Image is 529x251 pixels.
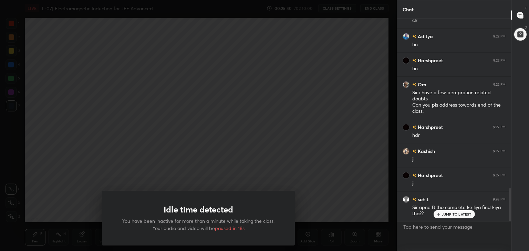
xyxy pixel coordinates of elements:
[525,25,527,30] p: D
[412,156,506,163] div: ji
[412,83,416,87] img: no-rating-badge.077c3623.svg
[412,17,506,24] div: clr
[412,35,416,39] img: no-rating-badge.077c3623.svg
[416,172,443,179] h6: Harshpreet
[403,148,409,155] img: 4046819dd5d847818155253777e95903.jpg
[397,19,511,221] div: grid
[412,204,506,217] div: Sir apne B tho complete ke liya find kiya tha??
[525,6,527,11] p: T
[412,180,506,187] div: ji
[493,173,506,177] div: 9:27 PM
[416,33,433,40] h6: Aditya
[412,132,506,139] div: hdr
[403,196,409,203] img: default.png
[416,196,428,203] h6: sohit
[416,123,443,131] h6: Harshpreet
[493,58,506,63] div: 9:22 PM
[493,34,506,39] div: 9:22 PM
[412,150,416,153] img: no-rating-badge.077c3623.svg
[403,57,409,64] img: d0b0a90706f4413ea505ba297619349d.jpg
[403,81,409,88] img: ddd83c4edec74e7fb9b63e93586bdd72.jpg
[416,148,435,155] h6: Kashish
[412,59,416,63] img: no-rating-badge.077c3623.svg
[412,89,506,115] div: Sir i have a few perepration related doubts Can you pls address towards end of the class.
[412,174,416,177] img: no-rating-badge.077c3623.svg
[416,57,443,64] h6: Harshpreet
[493,197,506,201] div: 9:28 PM
[215,225,245,231] span: paused in 18s
[412,125,416,129] img: no-rating-badge.077c3623.svg
[442,212,471,216] p: JUMP TO LATEST
[416,81,426,88] h6: Om
[412,65,506,72] div: hn
[164,205,233,215] h1: Idle time detected
[403,172,409,179] img: d0b0a90706f4413ea505ba297619349d.jpg
[412,198,416,201] img: no-rating-badge.077c3623.svg
[412,41,506,48] div: hn
[397,0,419,19] p: Chat
[493,149,506,153] div: 9:27 PM
[403,124,409,131] img: d0b0a90706f4413ea505ba297619349d.jpg
[118,217,278,232] p: You have been inactive for more than a minute while taking the class. Your audio and video will be
[493,83,506,87] div: 9:22 PM
[403,33,409,40] img: f9b08b5332da48beb112ddd4fdf60773.jpg
[493,125,506,129] div: 9:27 PM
